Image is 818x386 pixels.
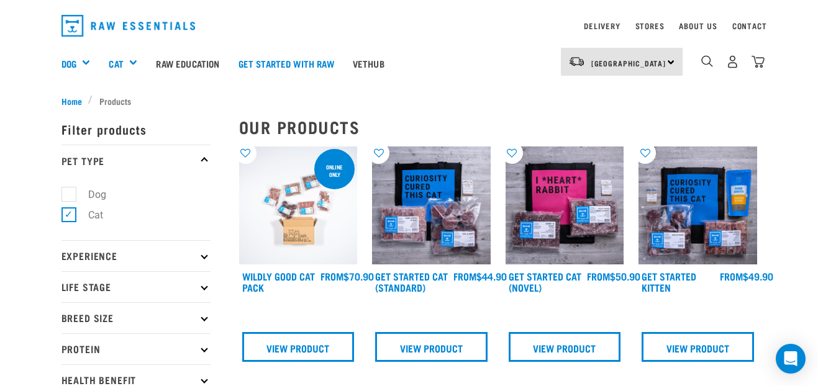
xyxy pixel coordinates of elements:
p: Filter products [61,114,211,145]
img: Raw Essentials Logo [61,15,196,37]
a: Get started with Raw [229,38,343,88]
a: View Product [242,332,355,362]
a: Get Started Cat (Standard) [375,273,448,290]
span: FROM [453,273,476,279]
a: View Product [375,332,488,362]
img: Assortment Of Raw Essential Products For Cats Including, Blue And Black Tote Bag With "Curiosity ... [372,146,491,265]
img: home-icon@2x.png [752,55,765,68]
a: Get Started Cat (Novel) [509,273,581,290]
img: Cat 0 2sec [239,146,358,265]
span: Home [61,94,82,107]
span: FROM [320,273,343,279]
a: Vethub [343,38,394,88]
label: Dog [68,187,111,202]
a: Home [61,94,89,107]
a: Stores [635,24,665,28]
img: user.png [726,55,739,68]
a: Cat [109,56,123,71]
a: Raw Education [147,38,229,88]
div: $44.90 [453,271,507,282]
span: [GEOGRAPHIC_DATA] [591,61,666,65]
a: View Product [642,332,754,362]
div: $50.90 [587,271,640,282]
p: Experience [61,240,211,271]
a: Dog [61,56,76,71]
div: $49.90 [720,271,773,282]
nav: dropdown navigation [52,10,767,42]
a: Delivery [584,24,620,28]
label: Cat [68,207,108,223]
a: About Us [679,24,717,28]
img: Assortment Of Raw Essential Products For Cats Including, Pink And Black Tote Bag With "I *Heart* ... [506,146,624,265]
img: van-moving.png [568,56,585,67]
span: FROM [720,273,743,279]
p: Breed Size [61,302,211,333]
a: View Product [509,332,621,362]
nav: breadcrumbs [61,94,757,107]
p: Life Stage [61,271,211,302]
div: Open Intercom Messenger [776,344,806,374]
a: Get Started Kitten [642,273,696,290]
span: FROM [587,273,610,279]
a: Wildly Good Cat Pack [242,273,315,290]
img: home-icon-1@2x.png [701,55,713,67]
div: $70.90 [320,271,374,282]
p: Pet Type [61,145,211,176]
img: NSP Kitten Update [638,146,757,265]
p: Protein [61,333,211,364]
a: Contact [732,24,767,28]
h2: Our Products [239,117,757,137]
div: ONLINE ONLY [314,158,355,184]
